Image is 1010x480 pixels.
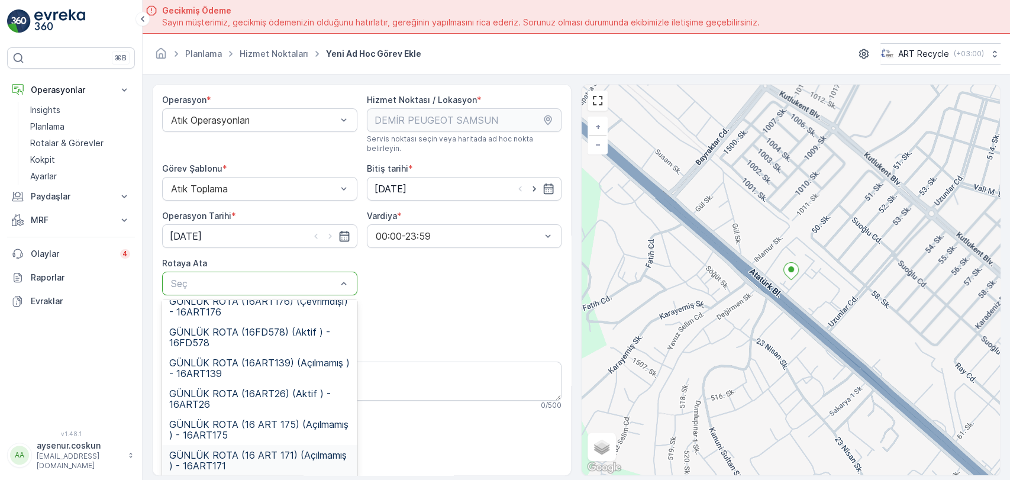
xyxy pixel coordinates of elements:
span: Servis noktası seçin veya haritada ad hoc nokta belirleyin. [367,134,562,153]
label: Rotaya Ata [162,258,207,268]
input: dd/mm/yyyy [162,224,357,248]
span: + [595,121,601,131]
p: Rotalar & Görevler [30,137,104,149]
input: DEMİR PEUGEOT SAMSUN [367,108,562,132]
p: ( +03:00 ) [954,49,984,59]
p: Ayarlar [30,170,57,182]
img: Google [585,460,624,475]
p: 0 / 500 [541,401,562,410]
div: AA [10,446,29,465]
p: Insights [30,104,60,116]
a: Planlama [185,49,222,59]
h2: Görev Şablonu Yapılandırması [162,429,562,447]
a: Bu bölgeyi Google Haritalar'da açın (yeni pencerede açılır) [585,460,624,475]
input: dd/mm/yyyy [367,177,562,201]
p: Paydaşlar [31,191,111,202]
p: Operasyonlar [31,84,111,96]
span: GÜNLÜK ROTA (16FD578) (Aktif ) - 16FD578 [169,327,350,348]
span: Sayın müşterimiz, gecikmiş ödemenizin olduğunu hatırlatır, gereğinin yapılmasını rica ederiz. Sor... [162,17,760,28]
button: Paydaşlar [7,185,135,208]
a: Planlama [25,118,135,135]
p: Raporlar [31,272,130,284]
span: GÜNLÜK ROTA (16 ART 175) (Açılmamış ) - 16ART175 [169,419,350,440]
a: Yakınlaştır [589,118,606,136]
img: image_23.png [880,47,893,60]
h3: Adım 1: Atık Toplama [162,461,562,475]
a: Raporlar [7,266,135,289]
span: GÜNLÜK ROTA (16 ART 171) (Açılmamış ) - 16ART171 [169,450,350,471]
button: MRF [7,208,135,232]
button: ART Recycle(+03:00) [880,43,1001,65]
p: Planlama [30,121,64,133]
span: v 1.48.1 [7,430,135,437]
a: Evraklar [7,289,135,313]
a: View Fullscreen [589,92,606,109]
p: [EMAIL_ADDRESS][DOMAIN_NAME] [37,452,122,471]
label: Operasyon Tarihi [162,211,231,221]
p: Seç [171,276,337,291]
p: aysenur.coskun [37,440,122,452]
a: Kokpit [25,152,135,168]
img: logo [7,9,31,33]
a: Uzaklaştır [589,136,606,153]
a: Hizmet Noktaları [240,49,308,59]
span: Gecikmiş Ödeme [162,5,760,17]
p: ART Recycle [898,48,949,60]
label: Vardiya [367,211,397,221]
p: 4 [122,249,128,259]
p: Kokpit [30,154,55,166]
a: Olaylar4 [7,242,135,266]
p: ⌘B [115,53,127,63]
span: Yeni Ad Hoc Görev Ekle [324,48,424,60]
button: AAaysenur.coskun[EMAIL_ADDRESS][DOMAIN_NAME] [7,440,135,471]
span: GÜNLÜK ROTA (16ART26) (Aktif ) - 16ART26 [169,388,350,410]
a: Insights [25,102,135,118]
a: Ayarlar [25,168,135,185]
label: Görev Şablonu [162,163,222,173]
a: Rotalar & Görevler [25,135,135,152]
span: − [595,139,601,149]
label: Operasyon [162,95,206,105]
label: Bitiş tarihi [367,163,408,173]
p: MRF [31,214,111,226]
span: GÜNLÜK ROTA (16ART139) (Açılmamış ) - 16ART139 [169,357,350,379]
p: Evraklar [31,295,130,307]
p: Olaylar [31,248,113,260]
img: logo_light-DOdMpM7g.png [34,9,85,33]
span: GÜNLÜK ROTA (16ART176) (Çevrimdışı) - 16ART176 [169,296,350,317]
button: Operasyonlar [7,78,135,102]
a: Layers [589,434,615,460]
a: Ana Sayfa [154,51,167,62]
label: Hizmet Noktası / Lokasyon [367,95,477,105]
